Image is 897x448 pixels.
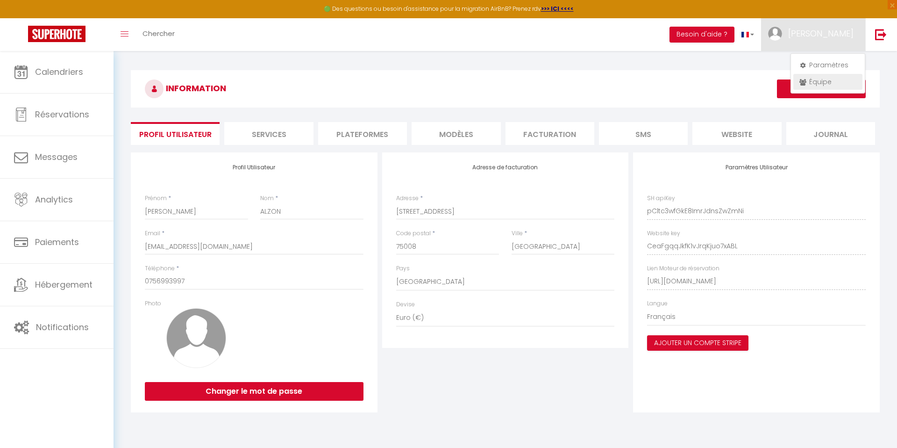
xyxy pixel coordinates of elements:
[777,79,866,98] button: Enregistrer
[647,164,866,171] h4: Paramètres Utilisateur
[35,279,93,290] span: Hébergement
[35,151,78,163] span: Messages
[396,164,615,171] h4: Adresse de facturation
[166,308,226,368] img: avatar.png
[35,194,73,205] span: Analytics
[35,236,79,248] span: Paiements
[135,18,182,51] a: Chercher
[647,264,719,273] label: Lien Moteur de réservation
[647,335,748,351] button: Ajouter un compte Stripe
[875,29,887,40] img: logout
[761,18,865,51] a: ... [PERSON_NAME]
[35,108,89,120] span: Réservations
[768,27,782,41] img: ...
[396,229,431,238] label: Code postal
[599,122,688,145] li: SMS
[145,194,167,203] label: Prénom
[505,122,594,145] li: Facturation
[35,66,83,78] span: Calendriers
[647,299,668,308] label: Langue
[669,27,734,43] button: Besoin d'aide ?
[145,264,175,273] label: Téléphone
[131,70,880,108] h3: INFORMATION
[692,122,781,145] li: website
[647,229,680,238] label: Website key
[28,26,85,42] img: Super Booking
[541,5,574,13] a: >>> ICI <<<<
[512,229,523,238] label: Ville
[396,264,410,273] label: Pays
[788,28,854,39] span: [PERSON_NAME]
[260,194,274,203] label: Nom
[647,194,675,203] label: SH apiKey
[786,122,875,145] li: Journal
[145,299,161,308] label: Photo
[145,229,160,238] label: Email
[412,122,500,145] li: MODÈLES
[224,122,313,145] li: Services
[396,194,419,203] label: Adresse
[793,57,862,73] a: Paramètres
[145,164,363,171] h4: Profil Utilisateur
[142,29,175,38] span: Chercher
[36,321,89,333] span: Notifications
[793,74,862,90] a: Équipe
[145,382,363,401] button: Changer le mot de passe
[131,122,220,145] li: Profil Utilisateur
[318,122,407,145] li: Plateformes
[396,300,415,309] label: Devise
